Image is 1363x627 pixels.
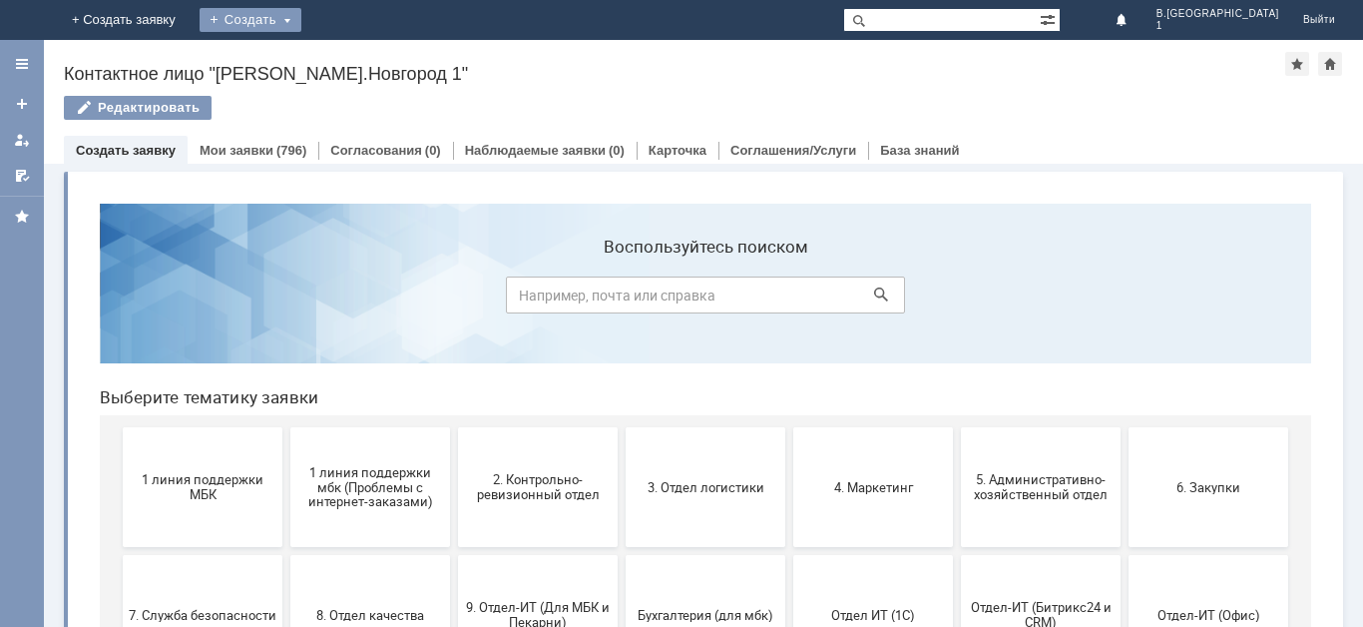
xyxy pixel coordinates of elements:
button: 1 линия поддержки МБК [39,240,199,359]
div: Добавить в избранное [1285,52,1309,76]
span: В.[GEOGRAPHIC_DATA] [1156,8,1279,20]
span: 2. Контрольно-ревизионный отдел [380,285,528,314]
div: (0) [425,143,441,158]
span: Это соглашение не активно! [380,540,528,570]
button: 1 линия поддержки мбк (Проблемы с интернет-заказами) [207,240,366,359]
span: 1 линия поддержки МБК [45,285,193,314]
span: 1 [1156,20,1279,32]
button: 7. Служба безопасности [39,367,199,487]
button: 9. Отдел-ИТ (Для МБК и Пекарни) [374,367,534,487]
div: (0) [609,143,625,158]
button: не актуален [709,495,869,615]
button: 2. Контрольно-ревизионный отдел [374,240,534,359]
a: Согласования [330,143,422,158]
button: 6. Закупки [1045,240,1204,359]
a: Карточка [649,143,706,158]
button: 8. Отдел качества [207,367,366,487]
span: 3. Отдел логистики [548,292,695,307]
button: 5. Административно-хозяйственный отдел [877,240,1037,359]
button: Финансовый отдел [39,495,199,615]
a: Соглашения/Услуги [730,143,856,158]
button: [PERSON_NAME]. Услуги ИТ для МБК (оформляет L1) [542,495,701,615]
a: Создать заявку [76,143,176,158]
button: Бухгалтерия (для мбк) [542,367,701,487]
span: Бухгалтерия (для мбк) [548,419,695,434]
button: 4. Маркетинг [709,240,869,359]
a: База знаний [880,143,959,158]
span: 8. Отдел качества [213,419,360,434]
a: Мои заявки [200,143,273,158]
span: 1 линия поддержки мбк (Проблемы с интернет-заказами) [213,277,360,321]
a: Создать заявку [6,88,38,120]
div: Сделать домашней страницей [1318,52,1342,76]
span: Франчайзинг [213,547,360,562]
span: 5. Административно-хозяйственный отдел [883,285,1031,314]
span: Финансовый отдел [45,547,193,562]
span: Расширенный поиск [1040,9,1060,28]
input: Например, почта или справка [422,89,821,126]
span: 9. Отдел-ИТ (Для МБК и Пекарни) [380,412,528,442]
button: Франчайзинг [207,495,366,615]
button: Отдел-ИТ (Битрикс24 и CRM) [877,367,1037,487]
span: Отдел-ИТ (Битрикс24 и CRM) [883,412,1031,442]
button: Отдел-ИТ (Офис) [1045,367,1204,487]
button: Это соглашение не активно! [374,495,534,615]
button: 3. Отдел логистики [542,240,701,359]
div: Создать [200,8,301,32]
div: (796) [276,143,306,158]
div: Контактное лицо "[PERSON_NAME].Новгород 1" [64,64,1285,84]
a: Мои заявки [6,124,38,156]
span: Отдел-ИТ (Офис) [1051,419,1198,434]
button: Отдел ИТ (1С) [709,367,869,487]
header: Выберите тематику заявки [16,200,1227,220]
span: 4. Маркетинг [715,292,863,307]
span: 7. Служба безопасности [45,419,193,434]
span: не актуален [715,547,863,562]
a: Мои согласования [6,160,38,192]
a: Наблюдаемые заявки [465,143,606,158]
label: Воспользуйтесь поиском [422,49,821,69]
span: Отдел ИТ (1С) [715,419,863,434]
span: [PERSON_NAME]. Услуги ИТ для МБК (оформляет L1) [548,532,695,577]
span: 6. Закупки [1051,292,1198,307]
